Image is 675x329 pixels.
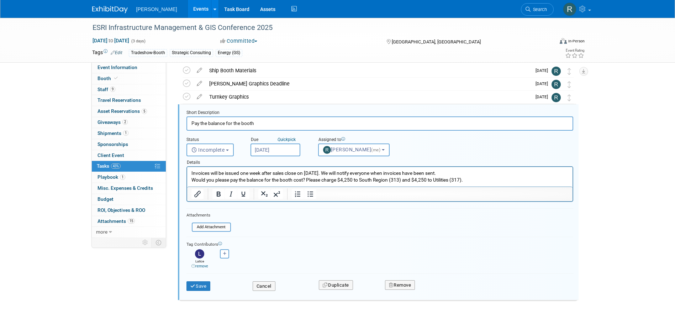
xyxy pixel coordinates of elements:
span: 15 [128,218,135,224]
a: Budget [92,194,166,205]
img: Rebecca Deis [563,2,576,16]
i: Move task [568,81,571,88]
div: Short Description [186,110,573,116]
span: Playbook [97,174,125,180]
input: Due Date [251,143,300,156]
div: [PERSON_NAME] Graphics Deadline [206,78,531,90]
a: Travel Reservations [92,95,166,106]
span: 5 [142,109,147,114]
span: [DATE] [DATE] [92,37,130,44]
span: Staff [97,87,115,92]
span: [DATE] [536,81,552,86]
div: Status [186,137,240,143]
span: Booth [97,75,119,81]
a: Tasks43% [92,161,166,172]
input: Name of task or a short description [186,116,573,130]
a: ROI, Objectives & ROO [92,205,166,216]
td: Tags [92,49,122,57]
span: [DATE] [536,68,552,73]
button: Numbered list [292,189,304,199]
a: Quickpick [276,137,297,142]
span: [PERSON_NAME] [136,6,177,12]
img: Latice Spann [195,249,204,258]
a: Attachments15 [92,216,166,227]
div: ESRI Infrastructure Management & GIS Conference 2025 [90,21,543,34]
a: Giveaways2 [92,117,166,128]
span: Budget [97,196,114,202]
a: Staff9 [92,84,166,95]
button: Subscript [258,189,270,199]
a: remove [191,264,208,268]
a: more [92,227,166,237]
div: In-Person [568,38,585,44]
span: 1 [123,130,128,136]
a: Asset Reservations5 [92,106,166,117]
iframe: Rich Text Area [187,167,573,187]
span: Attachments [97,218,135,224]
button: Italic [225,189,237,199]
div: Energy (GS) [216,49,242,57]
span: to [107,38,114,43]
span: Shipments [97,130,128,136]
img: Rebecca Deis [552,93,561,102]
span: Event Information [97,64,137,70]
i: Quick [278,137,288,142]
div: Ship Booth Materials [206,64,531,77]
span: Search [531,7,547,12]
a: Event Information [92,62,166,73]
a: Misc. Expenses & Credits [92,183,166,194]
div: Due [251,137,307,143]
span: more [96,229,107,235]
span: [GEOGRAPHIC_DATA], [GEOGRAPHIC_DATA] [392,39,481,45]
button: Bullet list [304,189,316,199]
td: Personalize Event Tab Strip [139,238,152,247]
div: Tag Contributors [186,240,573,247]
a: Client Event [92,150,166,161]
a: edit [193,67,206,74]
button: Remove [385,280,415,290]
a: edit [193,94,206,100]
button: [PERSON_NAME](me) [318,143,390,156]
a: edit [193,80,206,87]
div: Details [186,156,573,166]
a: Edit [111,50,122,55]
span: 9 [110,87,115,92]
span: Sponsorships [97,141,128,147]
td: Toggle Event Tabs [151,238,166,247]
button: Bold [212,189,225,199]
i: Move task [568,94,571,101]
button: Underline [237,189,249,199]
div: Turnkey Graphics [206,91,531,103]
i: Booth reservation complete [114,76,118,80]
span: 1 [120,174,125,180]
img: ExhibitDay [92,6,128,13]
span: Misc. Expenses & Credits [97,185,153,191]
div: Tradeshow-Booth [129,49,167,57]
span: Tasks [97,163,121,169]
a: Search [521,3,554,16]
span: [PERSON_NAME] [323,147,382,152]
button: Duplicate [319,280,353,290]
div: Event Format [512,37,585,48]
span: Travel Reservations [97,97,141,103]
span: 2 [122,119,128,125]
span: Client Event [97,152,124,158]
div: Strategic Consulting [170,49,213,57]
img: Rebecca Deis [552,67,561,76]
a: Playbook1 [92,172,166,183]
button: Insert/edit link [191,189,204,199]
a: Booth [92,73,166,84]
div: Attachments [186,212,231,218]
span: (me) [371,147,380,152]
span: Asset Reservations [97,108,147,114]
span: Incomplete [191,147,225,153]
img: Format-Inperson.png [560,38,567,44]
button: Superscript [271,189,283,199]
span: ROI, Objectives & ROO [97,207,145,213]
div: Assigned to [318,137,407,143]
a: Sponsorships [92,139,166,150]
button: Cancel [253,281,275,291]
button: Committed [218,37,260,45]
